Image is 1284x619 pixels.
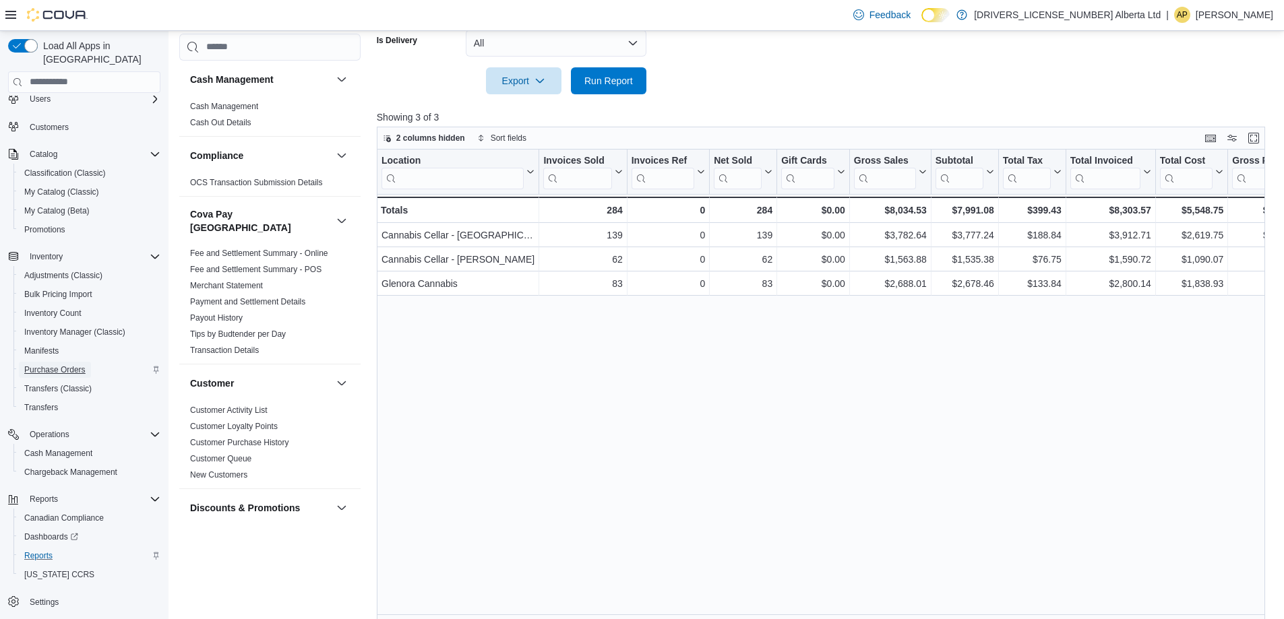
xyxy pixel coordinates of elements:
[24,491,63,507] button: Reports
[19,464,123,480] a: Chargeback Management
[19,399,160,416] span: Transfers
[190,118,251,127] a: Cash Out Details
[190,248,328,259] span: Fee and Settlement Summary - Online
[190,438,289,447] a: Customer Purchase History
[179,402,361,488] div: Customer
[24,119,74,135] a: Customers
[19,165,111,181] a: Classification (Classic)
[631,275,704,292] div: 0
[190,437,289,448] span: Customer Purchase History
[179,174,361,196] div: Compliance
[631,227,704,243] div: 0
[19,267,160,284] span: Adjustments (Classic)
[1202,130,1219,146] button: Keyboard shortcuts
[19,222,160,238] span: Promotions
[3,117,166,136] button: Customers
[190,102,258,111] a: Cash Management
[19,362,91,378] a: Purchase Orders
[27,8,88,22] img: Cova
[24,426,160,443] span: Operations
[19,381,97,397] a: Transfers (Classic)
[1003,202,1062,218] div: $399.43
[190,207,331,234] h3: Cova Pay [GEOGRAPHIC_DATA]
[190,329,286,339] a: Tips by Budtender per Day
[24,448,92,459] span: Cash Management
[396,133,465,143] span: 2 columns hidden
[190,470,247,480] a: New Customers
[24,91,160,107] span: Users
[190,405,268,415] a: Customer Activity List
[24,383,92,394] span: Transfers (Classic)
[190,265,322,274] a: Fee and Settlement Summary - POS
[377,35,417,46] label: Is Delivery
[1070,275,1151,292] div: $2,800.14
[781,155,845,189] button: Gift Cards
[781,202,845,218] div: $0.00
[24,467,117,478] span: Chargeback Management
[190,329,286,339] span: Tips by Budtender per Day
[781,251,845,267] div: $0.00
[24,168,106,178] span: Classification (Classic)
[631,155,694,168] div: Invoices Ref
[1003,155,1051,189] div: Total Tax
[1070,155,1140,189] div: Total Invoiced
[19,381,160,397] span: Transfers (Classic)
[24,249,68,265] button: Inventory
[631,202,704,218] div: 0
[13,323,166,341] button: Inventory Manager (Classic)
[24,249,160,265] span: Inventory
[179,98,361,136] div: Cash Management
[24,224,65,235] span: Promotions
[19,510,109,526] a: Canadian Compliance
[190,149,243,162] h3: Compliance
[190,73,331,86] button: Cash Management
[190,377,234,390] h3: Customer
[190,346,259,355] a: Transaction Details
[190,249,328,258] a: Fee and Settlement Summary - Online
[190,469,247,480] span: New Customers
[466,30,646,57] button: All
[190,421,278,432] span: Customer Loyalty Points
[190,453,251,464] span: Customer Queue
[19,399,63,416] a: Transfers
[19,548,58,564] a: Reports
[1160,155,1213,189] div: Total Cost
[854,155,916,168] div: Gross Sales
[381,227,534,243] div: Cannabis Cellar - [GEOGRAPHIC_DATA]
[190,281,263,290] a: Merchant Statement
[854,202,927,218] div: $8,034.53
[936,155,983,189] div: Subtotal
[24,270,102,281] span: Adjustments (Classic)
[921,8,950,22] input: Dark Mode
[24,569,94,580] span: [US_STATE] CCRS
[24,146,63,162] button: Catalog
[190,149,331,162] button: Compliance
[19,343,64,359] a: Manifests
[30,251,63,262] span: Inventory
[13,164,166,183] button: Classification (Classic)
[13,509,166,527] button: Canadian Compliance
[24,426,75,443] button: Operations
[24,308,82,319] span: Inventory Count
[19,305,160,321] span: Inventory Count
[24,594,64,610] a: Settings
[24,118,160,135] span: Customers
[13,220,166,239] button: Promotions
[1177,7,1188,23] span: AP
[1160,155,1213,168] div: Total Cost
[854,155,927,189] button: Gross Sales
[543,155,611,168] div: Invoices Sold
[936,251,994,267] div: $1,535.38
[30,149,57,160] span: Catalog
[3,247,166,266] button: Inventory
[24,513,104,523] span: Canadian Compliance
[1166,7,1169,23] p: |
[190,377,331,390] button: Customer
[781,275,845,292] div: $0.00
[38,39,160,66] span: Load All Apps in [GEOGRAPHIC_DATA]
[631,155,694,189] div: Invoices Ref
[190,296,305,307] span: Payment and Settlement Details
[24,491,160,507] span: Reports
[19,548,160,564] span: Reports
[1070,155,1140,168] div: Total Invoiced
